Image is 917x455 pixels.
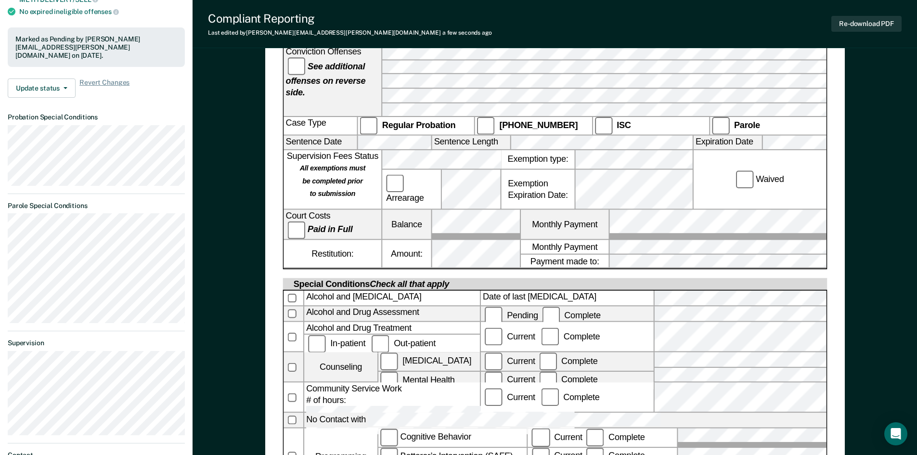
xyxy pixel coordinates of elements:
div: Complete [539,392,601,402]
input: Current [485,371,503,389]
label: Payment made to: [521,254,608,268]
label: Cognitive Behavior [378,429,527,447]
input: Complete [541,328,559,346]
button: Update status [8,78,76,98]
input: Complete [586,429,604,447]
input: Current [532,429,550,447]
strong: All exemptions must be completed prior to submission [299,164,365,198]
label: Exemption type: [501,150,574,169]
span: Revert Changes [79,78,129,98]
input: Paid in Full [287,221,305,239]
label: Current [530,432,584,442]
div: Court Costs [284,210,381,239]
label: Sentence Length [432,136,510,149]
label: Current [483,392,537,402]
dt: Probation Special Conditions [8,113,185,121]
input: Out-patient [372,335,389,353]
label: Sentence Date [284,136,357,149]
input: Parole [711,117,729,135]
input: ISC [594,117,612,135]
label: Expiration Date [693,136,762,149]
input: [PHONE_NUMBER] [477,117,495,135]
label: Current [483,375,537,384]
label: Complete [537,375,599,384]
input: Current [485,389,503,406]
label: Arrearage [384,174,439,204]
div: Marked as Pending by [PERSON_NAME][EMAIL_ADDRESS][PERSON_NAME][DOMAIN_NAME] on [DATE]. [15,35,177,59]
div: Exemption Expiration Date: [501,169,574,208]
label: In-patient [306,338,370,348]
label: Monthly Payment [521,240,608,254]
div: Conviction Offenses [284,46,381,117]
label: [MEDICAL_DATA] [378,352,480,370]
input: Complete [541,389,558,406]
label: Current [483,356,537,366]
label: Out-patient [370,338,438,348]
strong: Regular Probation [382,120,455,130]
strong: ISC [617,120,631,130]
input: Cognitive Behavior [380,429,398,447]
strong: See additional offenses on reverse side. [285,61,365,98]
div: Alcohol and Drug Treatment [304,323,480,334]
input: Regular Probation [360,117,377,135]
label: Pending [483,310,540,320]
div: Compliant Reporting [208,12,492,26]
button: Re-download PDF [831,16,902,32]
span: a few seconds ago [442,29,492,36]
label: Date of last [MEDICAL_DATA] [480,291,653,306]
input: Complete [542,307,560,325]
div: No expired ineligible [19,7,185,16]
label: Balance [382,210,431,239]
label: Waived [734,170,786,188]
div: Alcohol and [MEDICAL_DATA] [304,291,480,306]
input: Mental Health [380,371,398,389]
span: offenses [84,8,119,15]
div: Restitution: [284,240,381,268]
input: Complete [539,352,556,370]
input: No Contact with [368,413,660,427]
input: Waived [736,170,753,188]
input: Complete [539,371,556,389]
strong: Paid in Full [308,225,352,234]
input: In-patient [308,335,326,353]
label: Complete [584,432,646,442]
input: [MEDICAL_DATA] [380,352,398,370]
label: Complete [539,332,602,341]
div: Open Intercom Messenger [884,422,907,445]
label: Monthly Payment [521,210,608,239]
strong: Parole [734,120,760,130]
strong: [PHONE_NUMBER] [499,120,578,130]
div: Last edited by [PERSON_NAME][EMAIL_ADDRESS][PERSON_NAME][DOMAIN_NAME] [208,29,492,36]
input: Pending [485,307,503,325]
label: Current [483,332,537,341]
label: No Contact with [304,413,826,428]
input: Arrearage [386,174,404,192]
label: Amount: [382,240,431,268]
div: Counseling [304,352,377,382]
dt: Supervision [8,339,185,347]
div: Special Conditions [291,278,451,290]
input: Current [485,352,503,370]
dt: Parole Special Conditions [8,202,185,210]
label: Complete [540,310,602,320]
label: Complete [537,356,599,366]
label: Mental Health [378,371,480,389]
div: Alcohol and Drug Assessment [304,307,480,321]
div: Supervision Fees Status [284,150,381,209]
input: Current [485,328,503,346]
div: Case Type [284,117,357,135]
span: Check all that apply [370,279,449,289]
div: Community Service Work # of hours: [304,383,480,412]
input: See additional offenses on reverse side. [287,58,305,76]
